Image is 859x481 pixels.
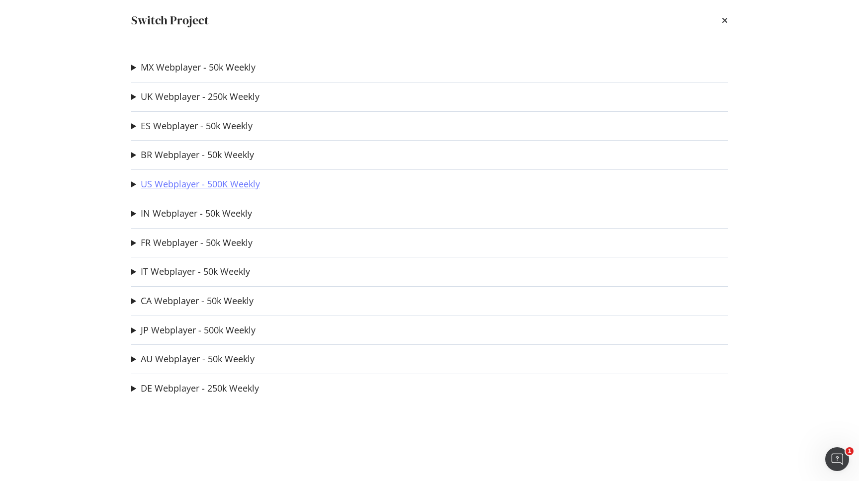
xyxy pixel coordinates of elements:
[131,295,254,308] summary: CA Webplayer - 50k Weekly
[131,353,255,366] summary: AU Webplayer - 50k Weekly
[131,120,253,133] summary: ES Webplayer - 50k Weekly
[141,208,252,219] a: IN Webplayer - 50k Weekly
[141,325,256,335] a: JP Webplayer - 500k Weekly
[131,61,256,74] summary: MX Webplayer - 50k Weekly
[131,237,253,249] summary: FR Webplayer - 50k Weekly
[846,447,854,455] span: 1
[141,150,254,160] a: BR Webplayer - 50k Weekly
[141,179,260,189] a: US Webplayer - 500K Weekly
[131,382,259,395] summary: DE Webplayer - 250k Weekly
[141,121,253,131] a: ES Webplayer - 50k Weekly
[141,354,255,364] a: AU Webplayer - 50k Weekly
[141,91,259,102] a: UK Webplayer - 250k Weekly
[141,266,250,277] a: IT Webplayer - 50k Weekly
[131,324,256,337] summary: JP Webplayer - 500k Weekly
[141,296,254,306] a: CA Webplayer - 50k Weekly
[722,12,728,29] div: times
[131,265,250,278] summary: IT Webplayer - 50k Weekly
[131,178,260,191] summary: US Webplayer - 500K Weekly
[131,149,254,161] summary: BR Webplayer - 50k Weekly
[131,12,209,29] div: Switch Project
[825,447,849,471] iframe: Intercom live chat
[131,90,259,103] summary: UK Webplayer - 250k Weekly
[131,207,252,220] summary: IN Webplayer - 50k Weekly
[141,62,256,73] a: MX Webplayer - 50k Weekly
[141,238,253,248] a: FR Webplayer - 50k Weekly
[141,383,259,394] a: DE Webplayer - 250k Weekly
